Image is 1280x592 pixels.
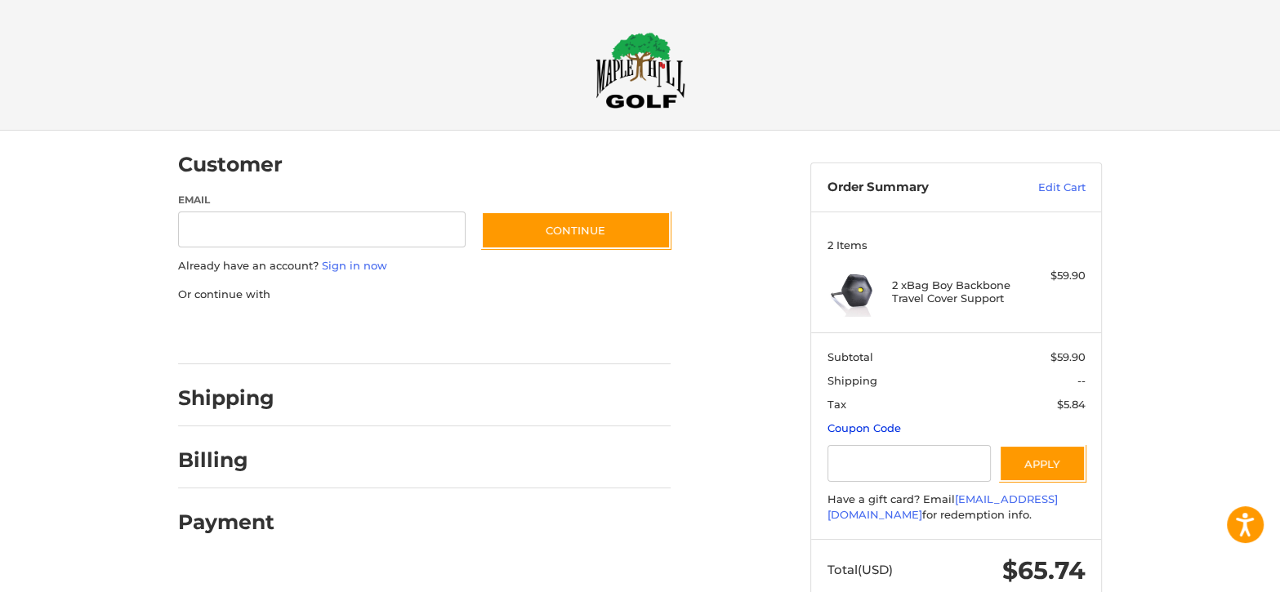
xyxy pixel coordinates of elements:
[827,492,1086,523] div: Have a gift card? Email for redemption info.
[178,193,466,207] label: Email
[322,259,387,272] a: Sign in now
[1003,180,1086,196] a: Edit Cart
[827,421,901,434] a: Coupon Code
[173,318,296,348] iframe: PayPal-paypal
[1021,268,1086,284] div: $59.90
[827,350,873,363] span: Subtotal
[827,398,846,411] span: Tax
[450,318,573,348] iframe: PayPal-venmo
[1145,548,1280,592] iframe: Google Customer Reviews
[892,278,1017,305] h4: 2 x Bag Boy Backbone Travel Cover Support
[827,238,1086,251] h3: 2 Items
[827,445,992,482] input: Gift Certificate or Coupon Code
[481,211,671,249] button: Continue
[999,445,1086,482] button: Apply
[595,32,685,109] img: Maple Hill Golf
[178,152,283,177] h2: Customer
[827,562,893,577] span: Total (USD)
[1077,374,1086,387] span: --
[1002,555,1086,585] span: $65.74
[827,180,1003,196] h3: Order Summary
[178,385,274,411] h2: Shipping
[178,258,671,274] p: Already have an account?
[178,510,274,535] h2: Payment
[178,447,274,473] h2: Billing
[1050,350,1086,363] span: $59.90
[827,374,877,387] span: Shipping
[1057,398,1086,411] span: $5.84
[311,318,434,348] iframe: PayPal-paylater
[178,287,671,303] p: Or continue with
